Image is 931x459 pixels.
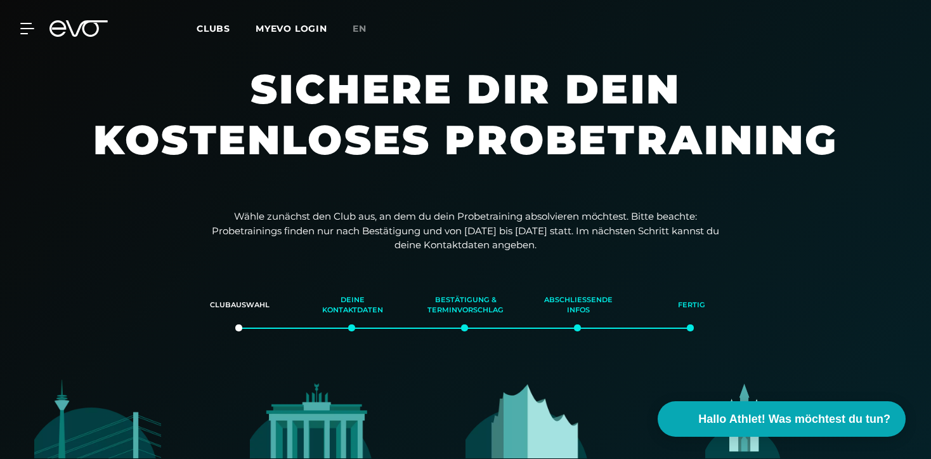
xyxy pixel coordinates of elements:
[425,288,506,323] div: Bestätigung & Terminvorschlag
[651,288,732,323] div: Fertig
[658,401,906,437] button: Hallo Athlet! Was möchtest du tun?
[197,22,256,34] a: Clubs
[353,23,367,34] span: en
[353,22,382,36] a: en
[465,379,592,458] img: evofitness
[85,63,846,190] h1: Sichere dir dein kostenloses Probetraining
[34,379,161,458] img: evofitness
[312,288,393,323] div: Deine Kontaktdaten
[256,23,327,34] a: MYEVO LOGIN
[681,379,808,458] img: evofitness
[212,210,719,253] p: Wähle zunächst den Club aus, an dem du dein Probetraining absolvieren möchtest. Bitte beachte: Pr...
[250,379,377,458] img: evofitness
[197,23,230,34] span: Clubs
[698,411,890,428] span: Hallo Athlet! Was möchtest du tun?
[538,288,619,323] div: Abschließende Infos
[199,288,280,323] div: Clubauswahl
